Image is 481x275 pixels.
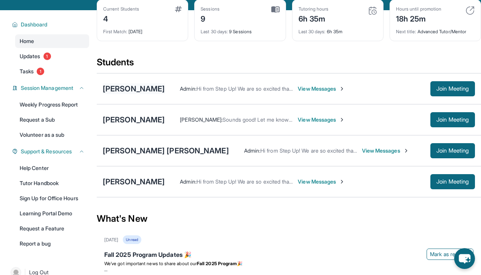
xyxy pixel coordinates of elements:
div: Hours until promotion [396,6,441,12]
span: 🎉 [237,261,243,266]
div: Tutoring hours [298,6,329,12]
div: 6h 35m [298,24,377,35]
img: card [466,6,475,15]
span: Tasks [20,68,34,75]
div: [PERSON_NAME] [103,176,165,187]
span: View Messages [362,147,409,154]
div: [PERSON_NAME] [103,83,165,94]
span: View Messages [298,85,345,93]
span: Join Meeting [436,117,469,122]
a: Weekly Progress Report [15,98,89,111]
button: Join Meeting [430,81,475,96]
img: Chevron-Right [403,148,409,154]
span: [PERSON_NAME] : [180,116,223,123]
span: Join Meeting [436,179,469,184]
img: Chevron-Right [339,86,345,92]
span: Next title : [396,29,416,34]
span: Join Meeting [436,148,469,153]
button: Mark as read [427,249,473,260]
span: Mark as read [430,250,461,258]
span: 1 [43,53,51,60]
span: Home [20,37,34,45]
span: View Messages [298,178,345,185]
img: Chevron-Right [339,117,345,123]
span: Sounds good! Let me know if the link gives you any trouble [223,116,364,123]
button: Dashboard [18,21,85,28]
div: Fall 2025 Program Updates 🎉 [104,250,473,261]
span: Admin : [244,147,260,154]
button: Support & Resources [18,148,85,155]
img: Chevron-Right [339,179,345,185]
div: [PERSON_NAME] [PERSON_NAME] [103,145,229,156]
span: Updates [20,53,40,60]
div: [DATE] [104,237,118,243]
span: Join Meeting [436,87,469,91]
span: View Messages [298,116,345,124]
div: 6h 35m [298,12,329,24]
a: Request a Feature [15,222,89,235]
span: Admin : [180,178,196,185]
strong: Fall 2025 Program [197,261,237,266]
span: Last 30 days : [201,29,228,34]
span: We’ve got important news to share about our [104,261,197,266]
button: Join Meeting [430,174,475,189]
div: Advanced Tutor/Mentor [396,24,475,35]
img: card [175,6,182,12]
span: 1 [37,68,44,75]
button: chat-button [454,248,475,269]
a: Report a bug [15,237,89,250]
div: [DATE] [103,24,182,35]
img: card [368,6,377,15]
button: Join Meeting [430,143,475,158]
a: Request a Sub [15,113,89,127]
a: Sign Up for Office Hours [15,192,89,205]
div: Unread [123,235,141,244]
img: card [271,6,280,13]
a: Volunteer as a sub [15,128,89,142]
div: Current Students [103,6,139,12]
div: Sessions [201,6,220,12]
a: Updates1 [15,49,89,63]
span: Dashboard [21,21,48,28]
a: Tutor Handbook [15,176,89,190]
div: 9 [201,12,220,24]
a: Tasks1 [15,65,89,78]
div: What's New [97,202,481,235]
div: [PERSON_NAME] [103,114,165,125]
div: 18h 25m [396,12,441,24]
a: Home [15,34,89,48]
div: 9 Sessions [201,24,279,35]
a: Learning Portal Demo [15,207,89,220]
button: Join Meeting [430,112,475,127]
a: Help Center [15,161,89,175]
span: Support & Resources [21,148,72,155]
span: Last 30 days : [298,29,326,34]
div: 4 [103,12,139,24]
div: Students [97,56,481,73]
span: Session Management [21,84,73,92]
span: First Match : [103,29,127,34]
span: Admin : [180,85,196,92]
button: Session Management [18,84,85,92]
